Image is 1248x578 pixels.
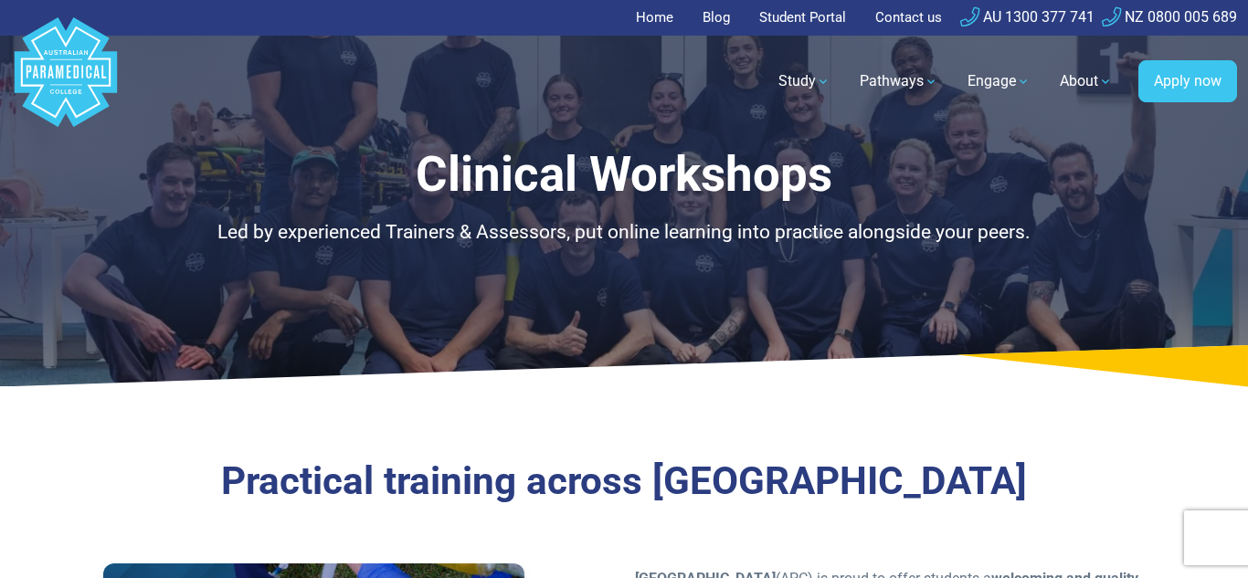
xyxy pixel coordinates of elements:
[1102,8,1237,26] a: NZ 0800 005 689
[1138,60,1237,102] a: Apply now
[960,8,1095,26] a: AU 1300 377 741
[11,36,121,128] a: Australian Paramedical College
[1049,56,1124,107] a: About
[103,146,1146,204] h1: Clinical Workshops
[767,56,841,107] a: Study
[103,458,1146,505] h3: Practical training across [GEOGRAPHIC_DATA]
[103,218,1146,247] p: Led by experienced Trainers & Assessors, put online learning into practice alongside your peers.
[849,56,949,107] a: Pathways
[957,56,1042,107] a: Engage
